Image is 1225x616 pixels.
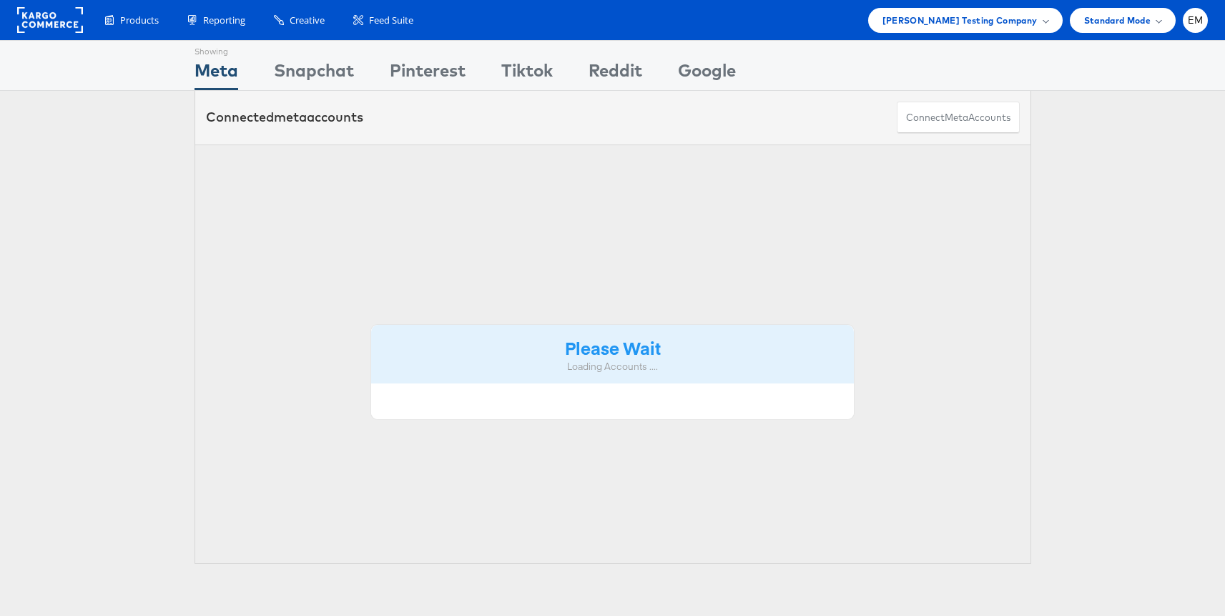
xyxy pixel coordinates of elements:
[382,360,844,373] div: Loading Accounts ....
[274,58,354,90] div: Snapchat
[369,14,413,27] span: Feed Suite
[882,13,1038,28] span: [PERSON_NAME] Testing Company
[589,58,642,90] div: Reddit
[1084,13,1151,28] span: Standard Mode
[678,58,736,90] div: Google
[501,58,553,90] div: Tiktok
[390,58,466,90] div: Pinterest
[195,41,238,58] div: Showing
[897,102,1020,134] button: ConnectmetaAccounts
[945,111,968,124] span: meta
[290,14,325,27] span: Creative
[565,336,661,359] strong: Please Wait
[120,14,159,27] span: Products
[274,109,307,125] span: meta
[1188,16,1204,25] span: EM
[203,14,245,27] span: Reporting
[206,108,363,127] div: Connected accounts
[195,58,238,90] div: Meta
